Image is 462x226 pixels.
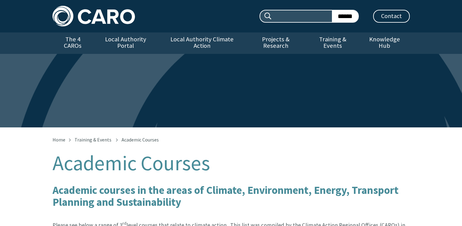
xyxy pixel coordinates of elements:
h1: Academic Courses [53,152,410,175]
a: Knowledge Hub [359,32,409,54]
a: Local Authority Portal [93,32,158,54]
a: Training & Events [306,32,359,54]
sup: rd [122,220,126,226]
b: Academic courses in the areas of Climate, Environment, Energy, Transport Planning and Sustainability [53,183,398,209]
a: Contact [373,10,410,23]
a: Training & Events [75,137,111,143]
a: Home [53,137,65,143]
a: Local Authority Climate Action [158,32,246,54]
a: The 4 CAROs [53,32,93,54]
span: Academic Courses [122,137,159,143]
a: Projects & Research [246,32,306,54]
img: Caro logo [53,6,135,26]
